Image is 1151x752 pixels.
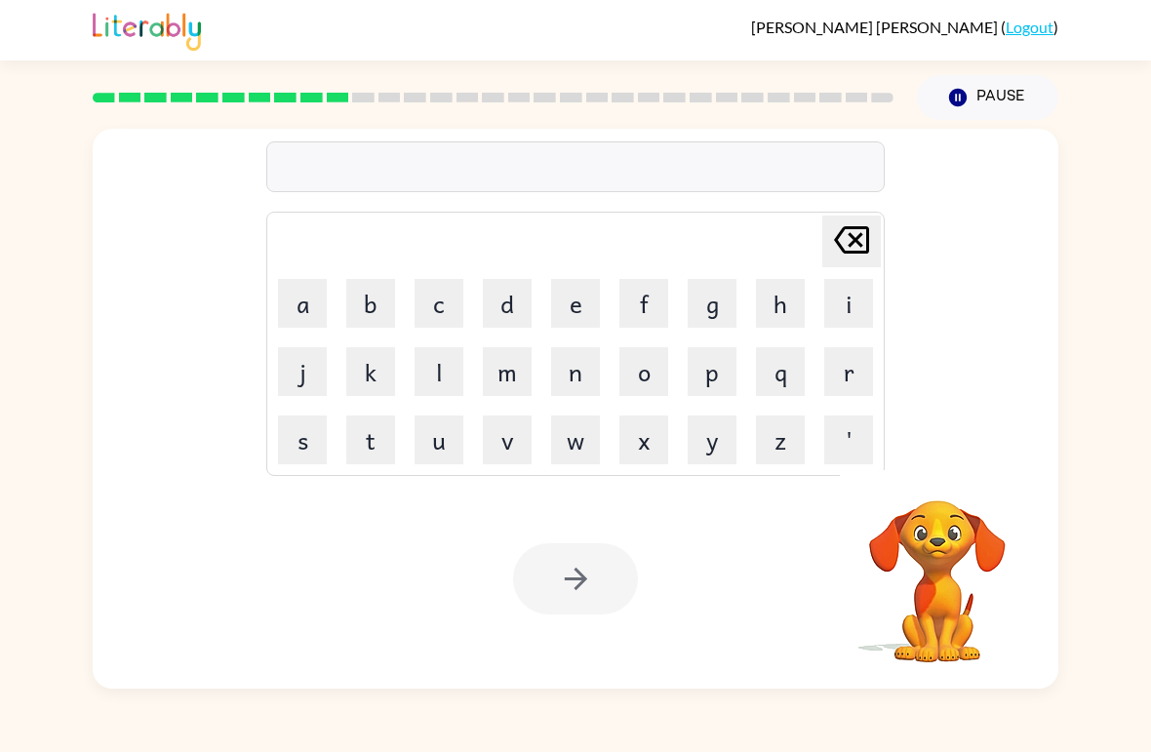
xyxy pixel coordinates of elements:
button: e [551,279,600,328]
div: ( ) [751,18,1058,36]
button: o [619,347,668,396]
button: c [415,279,463,328]
a: Logout [1006,18,1053,36]
button: v [483,416,532,464]
button: b [346,279,395,328]
button: h [756,279,805,328]
video: Your browser must support playing .mp4 files to use Literably. Please try using another browser. [840,470,1035,665]
button: r [824,347,873,396]
span: [PERSON_NAME] [PERSON_NAME] [751,18,1001,36]
button: ' [824,416,873,464]
button: s [278,416,327,464]
button: i [824,279,873,328]
button: w [551,416,600,464]
button: x [619,416,668,464]
button: t [346,416,395,464]
button: y [688,416,736,464]
button: d [483,279,532,328]
button: l [415,347,463,396]
img: Literably [93,8,201,51]
button: u [415,416,463,464]
button: a [278,279,327,328]
button: Pause [917,75,1058,120]
button: m [483,347,532,396]
button: p [688,347,736,396]
button: z [756,416,805,464]
button: q [756,347,805,396]
button: g [688,279,736,328]
button: j [278,347,327,396]
button: k [346,347,395,396]
button: n [551,347,600,396]
button: f [619,279,668,328]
